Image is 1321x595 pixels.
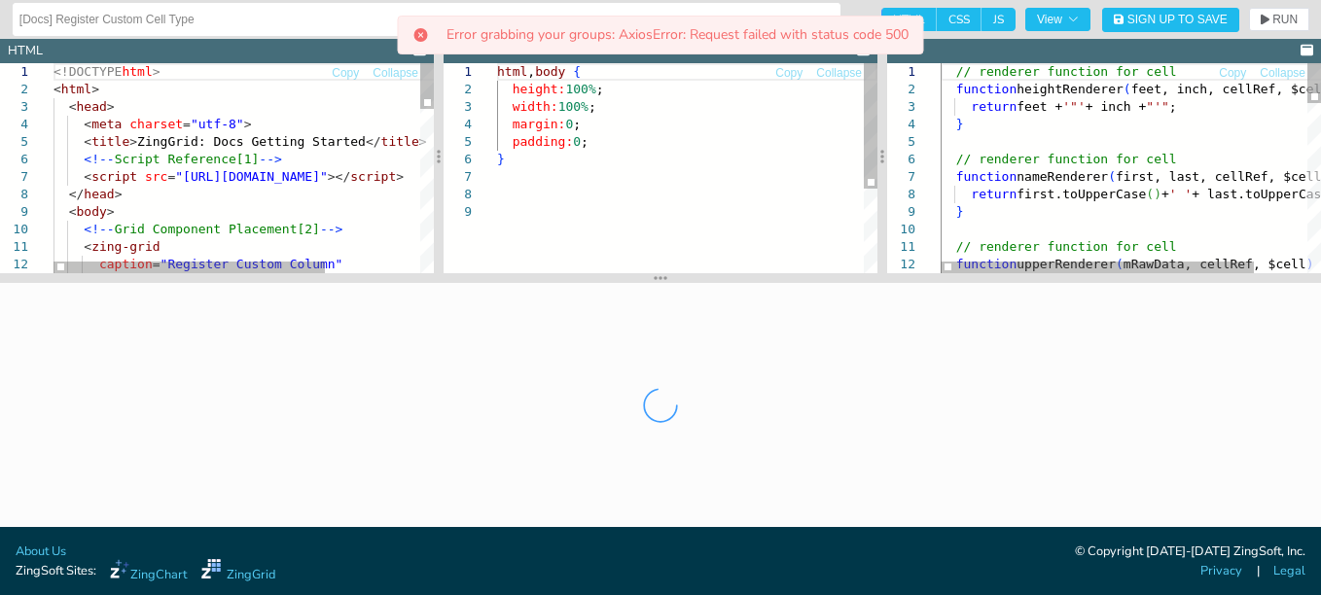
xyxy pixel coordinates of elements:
[956,82,1018,96] span: function
[1169,99,1177,114] span: ;
[91,117,122,131] span: meta
[971,187,1017,201] span: return
[887,151,915,168] div: 6
[191,117,244,131] span: "utf-8"
[54,64,122,79] span: <!DOCTYPE
[444,116,472,133] div: 4
[69,187,85,201] span: </
[956,117,964,131] span: }
[887,256,915,273] div: 12
[175,169,328,184] span: "[URL][DOMAIN_NAME]"
[1272,14,1298,25] span: RUN
[887,186,915,203] div: 8
[1200,562,1242,580] a: Privacy
[122,64,152,79] span: html
[956,239,1177,254] span: // renderer function for cell
[137,134,366,149] span: ZingGrid: Docs Getting Started
[1017,99,1062,114] span: feet +
[1273,562,1305,580] a: Legal
[1062,99,1085,114] span: '"'
[69,99,77,114] span: <
[881,8,1016,31] div: checkbox-group
[446,28,909,42] p: Error grabbing your groups: AxiosError: Request failed with status code 500
[16,562,96,580] span: ZingSoft Sites:
[129,117,183,131] span: charset
[451,42,476,60] div: CSS
[565,82,595,96] span: 100%
[513,134,574,149] span: padding:
[1075,542,1305,562] div: © Copyright [DATE]-[DATE] ZingSoft, Inc.
[1260,67,1305,79] span: Collapse
[558,99,589,114] span: 100%
[573,134,581,149] span: 0
[54,82,61,96] span: <
[444,186,472,203] div: 8
[816,67,862,79] span: Collapse
[1124,82,1131,96] span: (
[887,203,915,221] div: 9
[1017,169,1108,184] span: nameRenderer
[589,99,596,114] span: ;
[444,98,472,116] div: 3
[259,152,281,166] span: -->
[596,82,604,96] span: ;
[1116,169,1321,184] span: first, last, cellRef, $cell
[167,169,175,184] span: =
[91,239,160,254] span: zing-grid
[350,169,396,184] span: script
[91,82,99,96] span: >
[91,134,129,149] span: title
[937,8,982,31] span: CSS
[99,257,153,271] span: caption
[107,204,115,219] span: >
[497,64,527,79] span: html
[887,238,915,256] div: 11
[129,134,137,149] span: >
[956,152,1177,166] span: // renderer function for cell
[1017,257,1116,271] span: upperRenderer
[887,81,915,98] div: 2
[183,117,191,131] span: =
[110,559,187,584] a: ZingChart
[444,81,472,98] div: 2
[1037,14,1079,25] span: View
[381,134,419,149] span: title
[444,63,472,81] div: 1
[244,117,252,131] span: >
[1219,67,1246,79] span: Copy
[373,67,418,79] span: Collapse
[84,239,91,254] span: <
[320,222,342,236] span: -->
[887,63,915,81] div: 1
[91,169,137,184] span: script
[1124,257,1306,271] span: mRawData, cellRef, $cell
[84,134,91,149] span: <
[1249,8,1309,31] button: RUN
[444,151,472,168] div: 6
[971,99,1017,114] span: return
[1218,64,1247,83] button: Copy
[956,204,964,219] span: }
[956,169,1018,184] span: function
[887,221,915,238] div: 10
[956,64,1177,79] span: // renderer function for cell
[1146,187,1154,201] span: (
[328,169,350,184] span: ></
[366,134,381,149] span: </
[84,169,91,184] span: <
[513,82,566,96] span: height:
[1306,257,1314,271] span: )
[982,8,1016,31] span: JS
[881,8,937,31] span: HTML
[61,82,91,96] span: html
[331,64,360,83] button: Copy
[69,204,77,219] span: <
[513,117,566,131] span: margin:
[1102,8,1239,32] button: Sign Up to Save
[115,222,320,236] span: Grid Component Placement[2]
[84,117,91,131] span: <
[1086,99,1147,114] span: + inch +
[107,99,115,114] span: >
[1017,82,1124,96] span: heightRenderer
[887,133,915,151] div: 5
